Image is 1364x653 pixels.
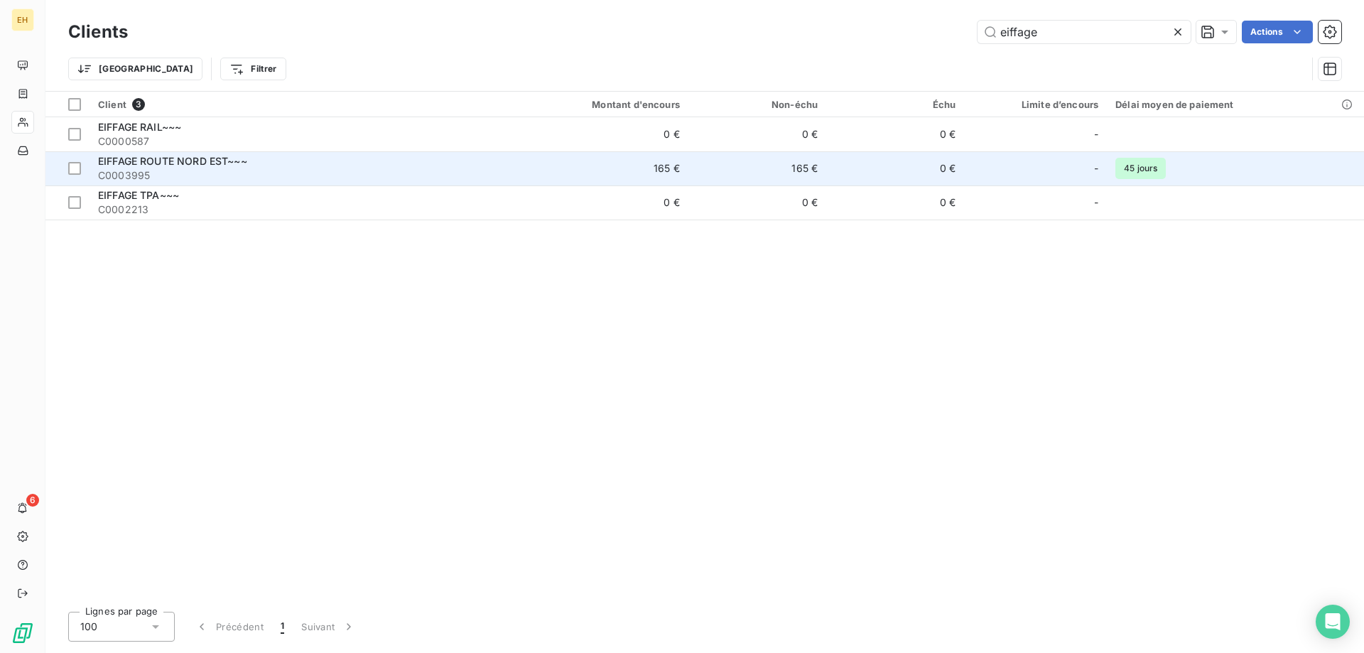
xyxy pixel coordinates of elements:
[826,185,964,220] td: 0 €
[1094,127,1098,141] span: -
[1094,195,1098,210] span: -
[11,9,34,31] div: EH
[98,155,247,167] span: EIFFAGE ROUTE NORD EST~~~
[504,151,688,185] td: 165 €
[688,185,826,220] td: 0 €
[835,99,956,110] div: Échu
[11,622,34,644] img: Logo LeanPay
[98,99,126,110] span: Client
[697,99,818,110] div: Non-échu
[98,189,179,201] span: EIFFAGE TPA~~~
[1242,21,1313,43] button: Actions
[186,612,272,642] button: Précédent
[504,117,688,151] td: 0 €
[68,58,202,80] button: [GEOGRAPHIC_DATA]
[98,134,495,149] span: C0000587
[973,99,1098,110] div: Limite d’encours
[1094,161,1098,176] span: -
[512,99,680,110] div: Montant d'encours
[26,494,39,507] span: 6
[978,21,1191,43] input: Rechercher
[688,117,826,151] td: 0 €
[1115,99,1355,110] div: Délai moyen de paiement
[504,185,688,220] td: 0 €
[98,168,495,183] span: C0003995
[132,98,145,111] span: 3
[98,121,181,133] span: EIFFAGE RAIL~~~
[826,151,964,185] td: 0 €
[293,612,364,642] button: Suivant
[281,620,284,634] span: 1
[826,117,964,151] td: 0 €
[688,151,826,185] td: 165 €
[272,612,293,642] button: 1
[68,19,128,45] h3: Clients
[80,620,97,634] span: 100
[1316,605,1350,639] div: Open Intercom Messenger
[1115,158,1166,179] span: 45 jours
[98,203,495,217] span: C0002213
[220,58,286,80] button: Filtrer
